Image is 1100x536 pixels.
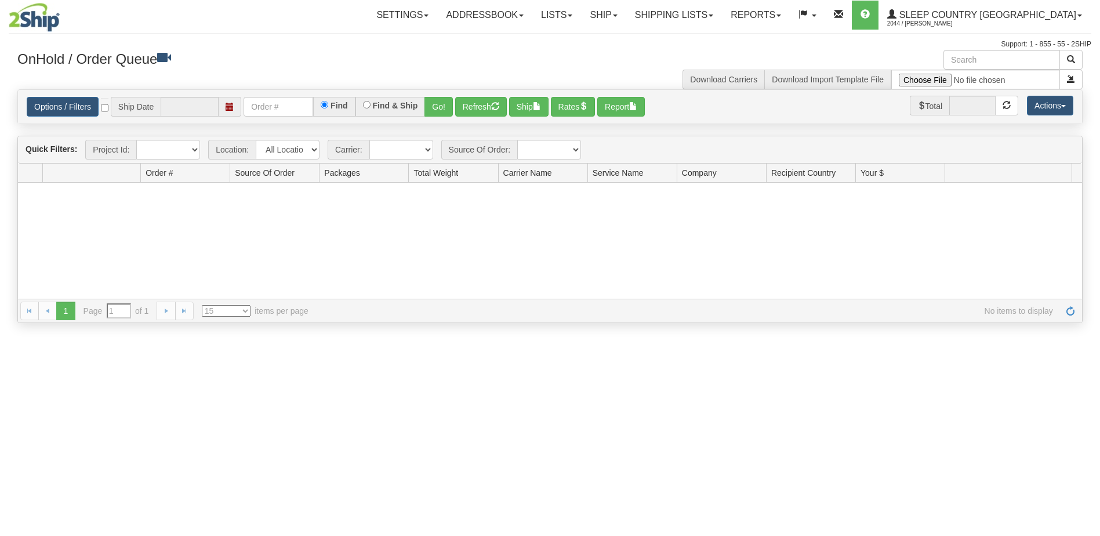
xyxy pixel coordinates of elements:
[208,140,256,160] span: Location:
[85,140,136,160] span: Project Id:
[111,97,161,117] span: Ship Date
[891,70,1060,89] input: Import
[509,97,549,117] button: Ship
[910,96,950,115] span: Total
[532,1,581,30] a: Lists
[437,1,532,30] a: Addressbook
[84,303,149,318] span: Page of 1
[503,167,552,179] span: Carrier Name
[581,1,626,30] a: Ship
[441,140,518,160] span: Source Of Order:
[244,97,313,117] input: Order #
[9,39,1091,49] div: Support: 1 - 855 - 55 - 2SHIP
[722,1,790,30] a: Reports
[593,167,644,179] span: Service Name
[896,10,1076,20] span: Sleep Country [GEOGRAPHIC_DATA]
[771,167,836,179] span: Recipient Country
[413,167,458,179] span: Total Weight
[1061,302,1080,320] a: Refresh
[373,102,418,110] label: Find & Ship
[861,167,884,179] span: Your $
[1027,96,1073,115] button: Actions
[325,305,1053,317] span: No items to display
[26,143,77,155] label: Quick Filters:
[328,140,369,160] span: Carrier:
[455,97,507,117] button: Refresh
[878,1,1091,30] a: Sleep Country [GEOGRAPHIC_DATA] 2044 / [PERSON_NAME]
[887,18,974,30] span: 2044 / [PERSON_NAME]
[17,50,542,67] h3: OnHold / Order Queue
[146,167,173,179] span: Order #
[772,75,884,84] a: Download Import Template File
[424,97,453,117] button: Go!
[626,1,722,30] a: Shipping lists
[27,97,99,117] a: Options / Filters
[9,3,60,32] img: logo2044.jpg
[682,167,717,179] span: Company
[56,302,75,320] span: 1
[235,167,295,179] span: Source Of Order
[943,50,1060,70] input: Search
[331,102,348,110] label: Find
[202,305,308,317] span: items per page
[324,167,360,179] span: Packages
[1059,50,1083,70] button: Search
[368,1,437,30] a: Settings
[597,97,645,117] button: Report
[690,75,757,84] a: Download Carriers
[18,136,1082,164] div: grid toolbar
[551,97,596,117] button: Rates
